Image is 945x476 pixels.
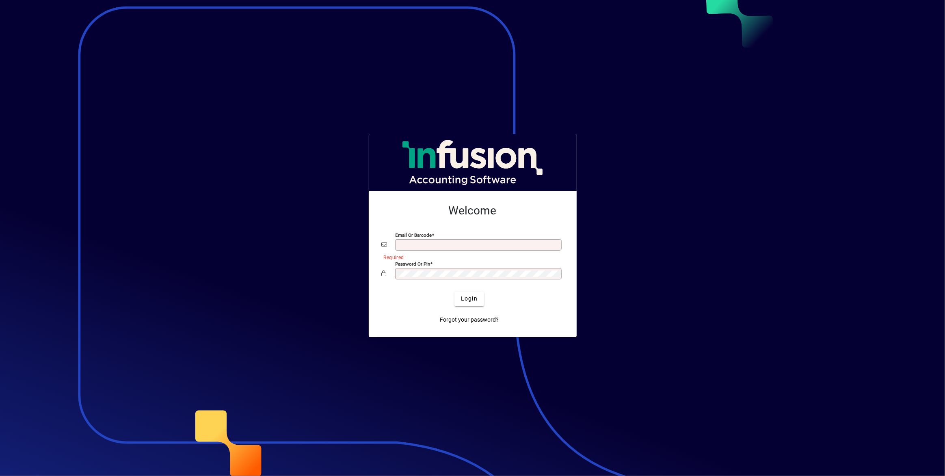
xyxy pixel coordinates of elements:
[396,261,430,266] mat-label: Password or Pin
[437,313,502,327] a: Forgot your password?
[454,292,484,306] button: Login
[382,204,564,218] h2: Welcome
[384,253,557,261] mat-error: Required
[440,316,499,324] span: Forgot your password?
[461,294,478,303] span: Login
[396,232,432,238] mat-label: Email or Barcode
